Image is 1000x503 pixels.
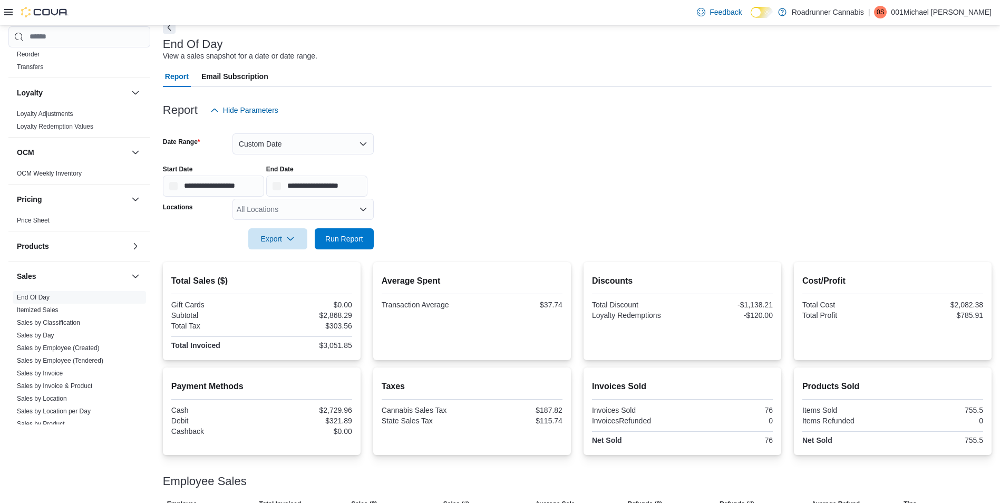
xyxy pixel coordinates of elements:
[592,406,681,414] div: Invoices Sold
[792,6,864,18] p: Roadrunner Cannabis
[17,147,34,158] h3: OCM
[17,241,49,252] h3: Products
[895,436,983,444] div: 755.5
[17,382,92,390] a: Sales by Invoice & Product
[17,169,82,178] span: OCM Weekly Inventory
[266,176,367,197] input: Press the down key to open a popover containing a calendar.
[802,275,983,287] h2: Cost/Profit
[129,86,142,99] button: Loyalty
[8,214,150,231] div: Pricing
[684,301,773,309] div: -$1,138.21
[382,380,562,393] h2: Taxes
[17,382,92,390] span: Sales by Invoice & Product
[163,138,200,146] label: Date Range
[17,408,91,415] a: Sales by Location per Day
[17,88,43,98] h3: Loyalty
[17,306,59,314] span: Itemized Sales
[264,322,352,330] div: $303.56
[8,108,150,137] div: Loyalty
[171,406,260,414] div: Cash
[171,311,260,320] div: Subtotal
[802,417,891,425] div: Items Refunded
[474,417,562,425] div: $115.74
[17,122,93,131] span: Loyalty Redemption Values
[17,51,40,58] a: Reorder
[17,217,50,224] a: Price Sheet
[895,406,983,414] div: 755.5
[171,341,220,350] strong: Total Invoiced
[592,380,773,393] h2: Invoices Sold
[264,341,352,350] div: $3,051.85
[171,427,260,436] div: Cashback
[163,203,193,211] label: Locations
[592,275,773,287] h2: Discounts
[684,311,773,320] div: -$120.00
[895,311,983,320] div: $785.91
[171,380,352,393] h2: Payment Methods
[17,271,36,282] h3: Sales
[255,228,301,249] span: Export
[223,105,278,115] span: Hide Parameters
[163,51,317,62] div: View a sales snapshot for a date or date range.
[17,110,73,118] a: Loyalty Adjustments
[129,193,142,206] button: Pricing
[171,417,260,425] div: Debit
[895,417,983,425] div: 0
[592,301,681,309] div: Total Discount
[8,291,150,472] div: Sales
[17,63,43,71] a: Transfers
[163,21,176,34] button: Next
[264,427,352,436] div: $0.00
[165,66,189,87] span: Report
[382,275,562,287] h2: Average Spent
[17,420,65,428] span: Sales by Product
[8,167,150,184] div: OCM
[17,357,103,364] a: Sales by Employee (Tendered)
[17,318,80,327] span: Sales by Classification
[17,332,54,339] a: Sales by Day
[264,311,352,320] div: $2,868.29
[163,176,264,197] input: Press the down key to open a popover containing a calendar.
[17,216,50,225] span: Price Sheet
[171,322,260,330] div: Total Tax
[17,170,82,177] a: OCM Weekly Inventory
[17,370,63,377] a: Sales by Invoice
[474,301,562,309] div: $37.74
[382,417,470,425] div: State Sales Tax
[891,6,992,18] p: 001Michael [PERSON_NAME]
[17,344,100,352] a: Sales by Employee (Created)
[17,271,127,282] button: Sales
[163,38,223,51] h3: End Of Day
[201,66,268,87] span: Email Subscription
[171,301,260,309] div: Gift Cards
[592,311,681,320] div: Loyalty Redemptions
[802,380,983,393] h2: Products Sold
[163,104,198,117] h3: Report
[129,240,142,253] button: Products
[684,436,773,444] div: 76
[874,6,887,18] div: 001Michael Saucedo
[17,319,80,326] a: Sales by Classification
[17,123,93,130] a: Loyalty Redemption Values
[325,234,363,244] span: Run Report
[264,417,352,425] div: $321.89
[474,406,562,414] div: $187.82
[382,301,470,309] div: Transaction Average
[315,228,374,249] button: Run Report
[21,7,69,17] img: Cova
[17,194,42,205] h3: Pricing
[17,420,65,428] a: Sales by Product
[17,293,50,302] span: End Of Day
[802,406,891,414] div: Items Sold
[17,147,127,158] button: OCM
[802,436,832,444] strong: Net Sold
[266,165,294,173] label: End Date
[264,406,352,414] div: $2,729.96
[868,6,870,18] p: |
[171,275,352,287] h2: Total Sales ($)
[592,417,681,425] div: InvoicesRefunded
